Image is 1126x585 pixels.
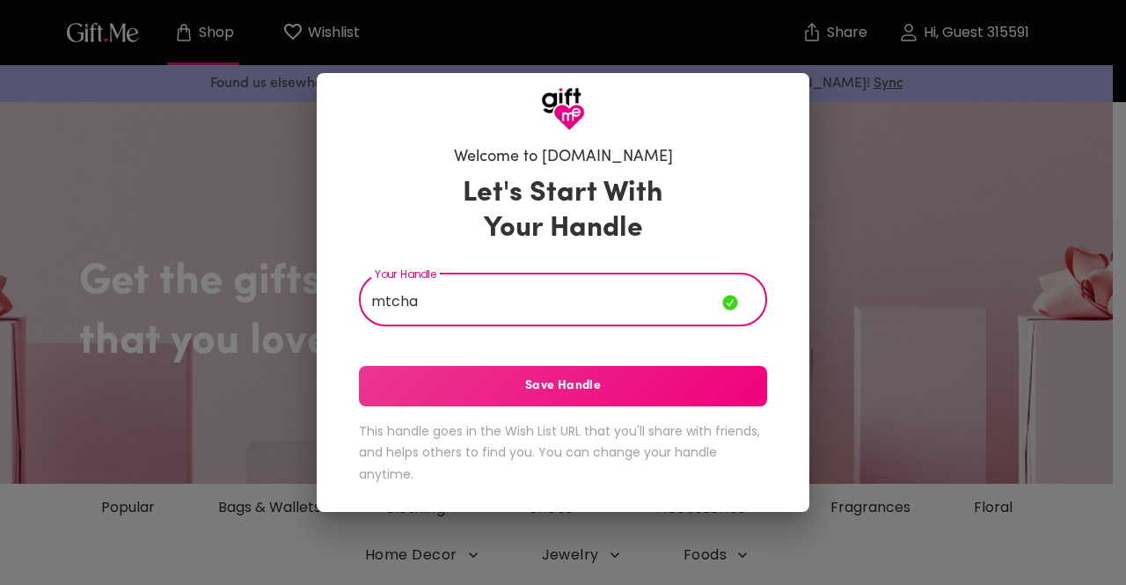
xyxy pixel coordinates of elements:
span: Save Handle [359,377,767,396]
button: Save Handle [359,366,767,406]
input: Your Handle [359,277,722,326]
h6: Welcome to [DOMAIN_NAME] [454,147,673,168]
img: GiftMe Logo [541,87,585,131]
h6: This handle goes in the Wish List URL that you'll share with friends, and helps others to find yo... [359,420,767,486]
h3: Let's Start With Your Handle [441,176,685,246]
